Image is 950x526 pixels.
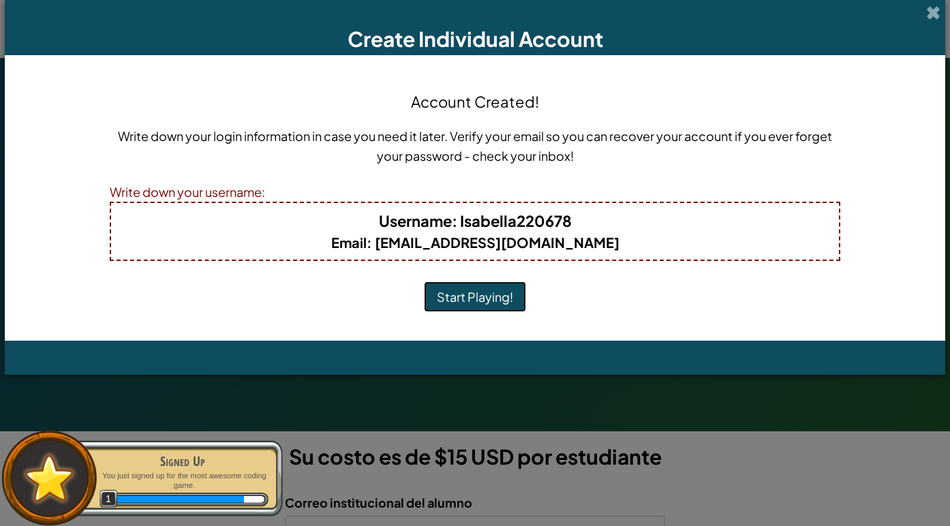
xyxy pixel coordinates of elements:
button: Start Playing! [424,281,526,313]
span: Create Individual Account [348,26,603,52]
b: : [EMAIL_ADDRESS][DOMAIN_NAME] [331,234,619,251]
div: Signed Up [97,452,269,471]
h4: Account Created! [411,91,539,112]
div: Write down your username: [110,182,840,202]
span: Email [331,234,367,251]
p: Write down your login information in case you need it later. Verify your email so you can recover... [110,126,840,166]
span: 1 [99,490,118,508]
b: : Isabella220678 [379,211,572,230]
img: default.png [18,448,80,508]
span: Username [379,211,452,230]
p: You just signed up for the most awesome coding game. [97,471,269,491]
